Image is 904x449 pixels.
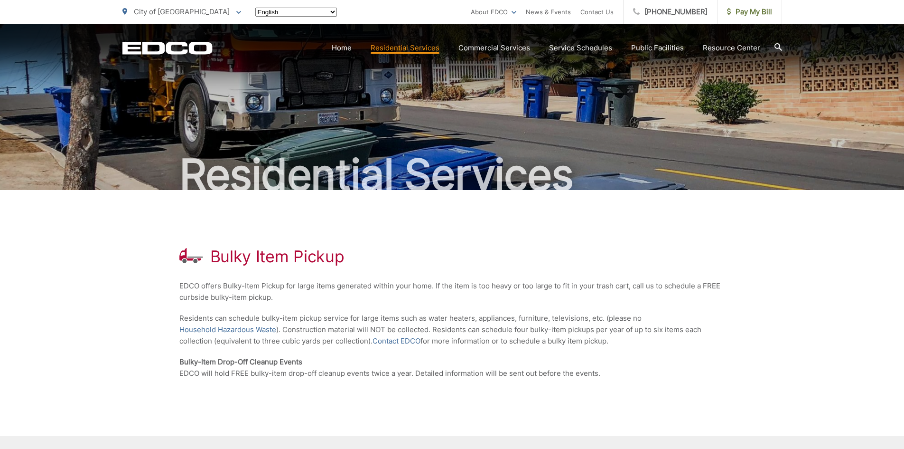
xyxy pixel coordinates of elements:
a: EDCD logo. Return to the homepage. [122,41,213,55]
a: Service Schedules [549,42,612,54]
span: Pay My Bill [727,6,772,18]
a: Contact Us [580,6,614,18]
a: Public Facilities [631,42,684,54]
a: Household Hazardous Waste [179,324,276,335]
p: EDCO offers Bulky-Item Pickup for large items generated within your home. If the item is too heav... [179,280,725,303]
a: Commercial Services [458,42,530,54]
a: Resource Center [703,42,760,54]
h2: Residential Services [122,151,782,199]
a: Home [332,42,352,54]
span: City of [GEOGRAPHIC_DATA] [134,7,230,16]
p: Residents can schedule bulky-item pickup service for large items such as water heaters, appliance... [179,313,725,347]
h1: Bulky Item Pickup [210,247,345,266]
p: EDCO will hold FREE bulky-item drop-off cleanup events twice a year. Detailed information will be... [179,356,725,379]
a: Contact EDCO [373,335,420,347]
a: About EDCO [471,6,516,18]
a: Residential Services [371,42,439,54]
strong: Bulky-Item Drop-Off Cleanup Events [179,357,302,366]
a: News & Events [526,6,571,18]
select: Select a language [255,8,337,17]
